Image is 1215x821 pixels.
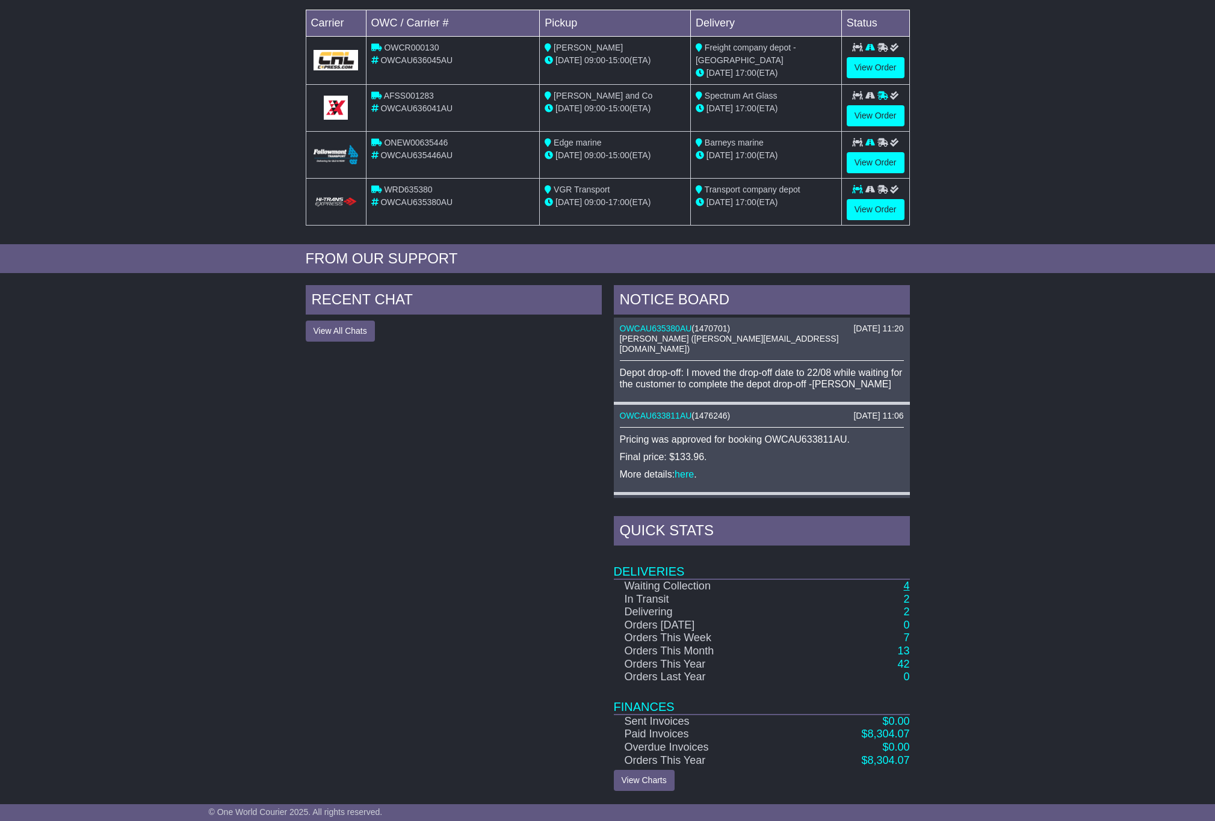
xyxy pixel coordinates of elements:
[314,50,359,70] img: GetCarrierServiceLogo
[882,715,909,727] a: $0.00
[888,715,909,727] span: 0.00
[735,150,756,160] span: 17:00
[540,10,691,36] td: Pickup
[555,55,582,65] span: [DATE]
[554,91,652,100] span: [PERSON_NAME] and Co
[614,754,800,767] td: Orders This Year
[847,199,904,220] a: View Order
[696,196,836,209] div: (ETA)
[614,728,800,741] td: Paid Invoices
[620,411,904,421] div: ( )
[614,658,800,671] td: Orders This Year
[706,103,733,113] span: [DATE]
[735,68,756,78] span: 17:00
[705,138,764,147] span: Barneys marine
[306,10,366,36] td: Carrier
[614,516,910,549] div: Quick Stats
[888,741,909,753] span: 0.00
[706,150,733,160] span: [DATE]
[861,754,909,766] a: $8,304.07
[545,54,685,67] div: - (ETA)
[897,658,909,670] a: 42
[620,324,904,334] div: ( )
[694,324,728,333] span: 1470701
[555,103,582,113] span: [DATE]
[614,619,800,632] td: Orders [DATE]
[847,57,904,78] a: View Order
[620,367,904,390] p: Depot drop-off: I moved the drop-off date to 22/08 while waiting for the customer to complete the...
[614,606,800,619] td: Delivering
[608,150,629,160] span: 15:00
[306,285,602,318] div: RECENT CHAT
[384,43,439,52] span: OWCR000130
[545,102,685,115] div: - (ETA)
[324,96,348,120] img: GetCarrierServiceLogo
[545,149,685,162] div: - (ETA)
[614,671,800,684] td: Orders Last Year
[690,10,841,36] td: Delivery
[384,138,448,147] span: ONEW00635446
[706,197,733,207] span: [DATE]
[705,91,778,100] span: Spectrum Art Glass
[897,645,909,657] a: 13
[620,411,692,420] a: OWCAU633811AU
[867,728,909,740] span: 8,304.07
[694,411,728,420] span: 1476246
[706,68,733,78] span: [DATE]
[614,549,910,579] td: Deliveries
[608,197,629,207] span: 17:00
[380,103,453,113] span: OWCAU636041AU
[903,580,909,592] a: 4
[620,334,839,354] span: [PERSON_NAME] ([PERSON_NAME][EMAIL_ADDRESS][DOMAIN_NAME])
[614,715,800,728] td: Sent Invoices
[853,324,903,334] div: [DATE] 11:20
[306,321,375,342] button: View All Chats
[314,145,359,165] img: Followmont_Transport.png
[903,671,909,683] a: 0
[554,43,623,52] span: [PERSON_NAME]
[620,324,692,333] a: OWCAU635380AU
[306,250,910,268] div: FROM OUR SUPPORT
[384,185,432,194] span: WRD635380
[705,185,800,194] span: Transport company depot
[841,10,909,36] td: Status
[847,152,904,173] a: View Order
[614,593,800,606] td: In Transit
[614,770,675,791] a: View Charts
[614,285,910,318] div: NOTICE BOARD
[882,741,909,753] a: $0.00
[554,138,601,147] span: Edge marine
[545,196,685,209] div: - (ETA)
[555,150,582,160] span: [DATE]
[614,645,800,658] td: Orders This Month
[614,741,800,754] td: Overdue Invoices
[584,103,605,113] span: 09:00
[614,684,910,715] td: Finances
[554,185,610,194] span: VGR Transport
[903,593,909,605] a: 2
[620,434,904,445] p: Pricing was approved for booking OWCAU633811AU.
[861,728,909,740] a: $8,304.07
[620,469,904,480] p: More details: .
[675,469,694,479] a: here
[555,197,582,207] span: [DATE]
[380,197,453,207] span: OWCAU635380AU
[853,411,903,421] div: [DATE] 11:06
[867,754,909,766] span: 8,304.07
[584,55,605,65] span: 09:00
[614,632,800,645] td: Orders This Week
[696,67,836,79] div: (ETA)
[696,102,836,115] div: (ETA)
[847,105,904,126] a: View Order
[380,55,453,65] span: OWCAU636045AU
[614,579,800,593] td: Waiting Collection
[696,149,836,162] div: (ETA)
[735,197,756,207] span: 17:00
[735,103,756,113] span: 17:00
[620,451,904,463] p: Final price: $133.96.
[384,91,434,100] span: AFSS001283
[903,632,909,644] a: 7
[366,10,540,36] td: OWC / Carrier #
[608,103,629,113] span: 15:00
[209,807,383,817] span: © One World Courier 2025. All rights reserved.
